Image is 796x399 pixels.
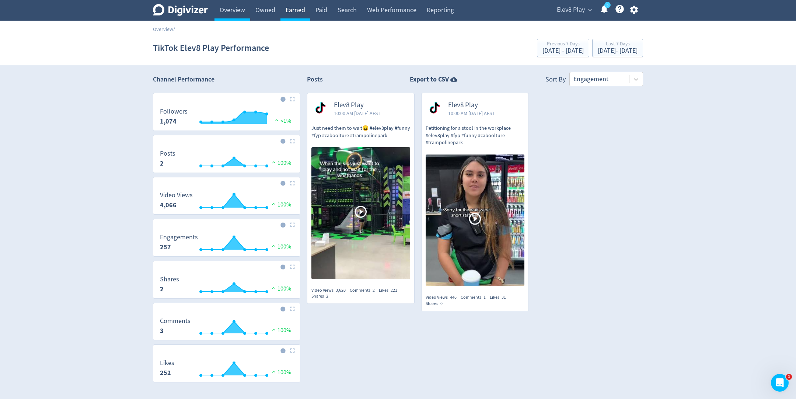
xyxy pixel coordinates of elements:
[410,75,449,84] strong: Export to CSV
[270,201,291,208] span: 100%
[156,150,297,170] svg: Posts 2
[290,181,295,185] img: Placeholder
[290,348,295,353] img: Placeholder
[156,360,297,379] svg: Likes 252
[160,275,179,284] dt: Shares
[173,26,175,32] span: /
[160,159,164,168] strong: 2
[379,287,401,294] div: Likes
[461,294,490,301] div: Comments
[156,192,297,211] svg: Video Views 4,066
[426,301,447,307] div: Shares
[160,233,198,242] dt: Engagements
[592,39,643,57] button: Last 7 Days[DATE]- [DATE]
[156,318,297,337] svg: Comments 3
[160,149,175,158] dt: Posts
[160,359,174,367] dt: Likes
[336,287,346,293] span: 3,620
[270,201,277,207] img: positive-performance.svg
[156,276,297,295] svg: Shares 2
[440,301,443,306] span: 0
[273,117,280,123] img: positive-performance.svg
[334,101,381,110] span: Elev8 Play
[153,75,300,84] h2: Channel Performance
[554,4,594,16] button: Elev8 Play
[270,243,277,249] img: positive-performance.svg
[270,327,291,334] span: 100%
[542,48,584,54] div: [DATE] - [DATE]
[270,243,291,250] span: 100%
[160,368,171,377] strong: 252
[448,101,495,110] span: Elev8 Play
[771,374,789,392] iframe: Intercom live chat
[160,326,164,335] strong: 3
[270,327,277,332] img: positive-performance.svg
[607,3,608,8] text: 5
[160,117,177,126] strong: 1,074
[160,243,171,251] strong: 257
[426,125,524,146] p: Petitioning for a stool in the workplace #elev8play #fyp #funny #caboolture #trampolinepark
[160,285,164,294] strong: 2
[156,108,297,128] svg: Followers 1,074
[537,39,589,57] button: Previous 7 Days[DATE] - [DATE]
[373,287,375,293] span: 2
[542,41,584,48] div: Previous 7 Days
[270,159,291,167] span: 100%
[334,110,381,117] span: 10:00 AM [DATE] AEST
[786,374,792,380] span: 1
[160,201,177,209] strong: 4,066
[153,26,173,32] a: Overview
[290,264,295,269] img: Placeholder
[307,75,323,86] h2: Posts
[273,117,291,125] span: <1%
[270,285,277,291] img: positive-performance.svg
[160,191,193,199] dt: Video Views
[545,75,566,86] div: Sort By
[270,369,277,374] img: positive-performance.svg
[290,97,295,101] img: Placeholder
[270,285,291,292] span: 100%
[557,4,585,16] span: Elev8 Play
[350,287,379,294] div: Comments
[502,294,506,300] span: 31
[160,107,188,116] dt: Followers
[326,293,328,299] span: 2
[598,48,638,54] div: [DATE] - [DATE]
[153,36,269,60] h1: TikTok Elev8 Play Performance
[598,41,638,48] div: Last 7 Days
[290,222,295,227] img: Placeholder
[450,294,457,300] span: 446
[311,293,332,299] div: Shares
[156,234,297,253] svg: Engagements 257
[391,287,397,293] span: 221
[490,294,510,301] div: Likes
[311,125,410,139] p: Just need them to wait😖 #elev8play #funny #fyp #caboolture #trampolinepark
[483,294,486,300] span: 1
[270,159,277,165] img: positive-performance.svg
[270,369,291,376] span: 100%
[160,317,191,325] dt: Comments
[587,7,593,13] span: expand_more
[604,2,611,8] a: 5
[311,287,350,294] div: Video Views
[426,294,461,301] div: Video Views
[290,139,295,143] img: Placeholder
[448,110,495,117] span: 10:00 AM [DATE] AEST
[290,306,295,311] img: Placeholder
